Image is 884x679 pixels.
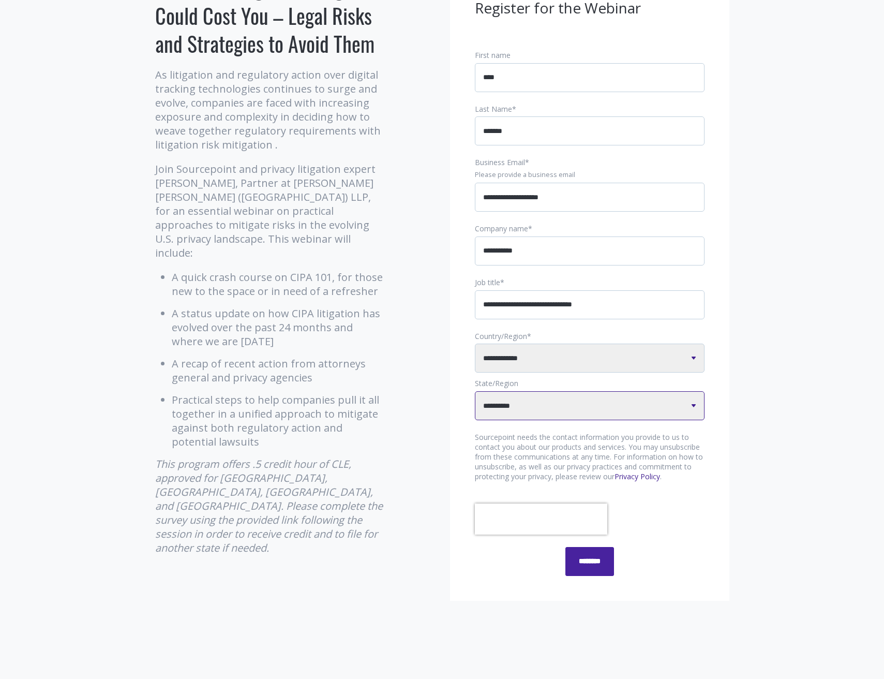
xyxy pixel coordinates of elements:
[155,68,385,152] p: As litigation and regulatory action over digital tracking technologies continues to surge and evo...
[475,157,525,167] span: Business Email
[475,331,527,341] span: Country/Region
[475,224,528,233] span: Company name
[475,433,705,482] p: Sourcepoint needs the contact information you provide to us to contact you about our products and...
[172,306,385,348] li: A status update on how CIPA litigation has evolved over the past 24 months and where we are [DATE]
[172,270,385,298] li: A quick crash course on CIPA 101, for those new to the space or in need of a refresher
[475,504,607,535] iframe: reCAPTCHA
[155,457,383,555] em: This program offers .5 credit hour of CLE, approved for [GEOGRAPHIC_DATA], [GEOGRAPHIC_DATA], [GE...
[475,50,511,60] span: First name
[475,378,518,388] span: State/Region
[475,277,500,287] span: Job title
[615,471,660,481] a: Privacy Policy
[155,162,385,260] p: Join Sourcepoint and privacy litigation expert [PERSON_NAME], Partner at [PERSON_NAME] [PERSON_NA...
[172,357,385,385] li: A recap of recent action from attorneys general and privacy agencies
[172,393,385,449] li: Practical steps to help companies pull it all together in a unified approach to mitigate against ...
[475,170,705,180] legend: Please provide a business email
[475,104,512,114] span: Last Name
